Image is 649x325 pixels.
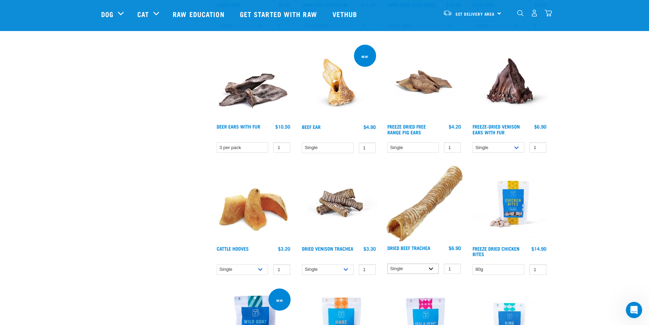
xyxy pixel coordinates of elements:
[473,125,520,133] a: Freeze-Dried Venison Ears with Fur
[273,264,290,275] input: 1
[531,246,546,251] div: $14.90
[215,43,292,121] img: Pile Of Furry Deer Ears For Pets
[364,124,376,130] div: $4.90
[455,13,495,15] span: Set Delivery Area
[273,295,286,306] div: new!
[443,10,452,16] img: van-moving.png
[275,124,290,129] div: $10.50
[387,125,426,133] a: Freeze Dried Free Range Pig Ears
[471,165,548,243] img: RE Product Shoot 2023 Nov8581
[300,43,377,121] img: Beef ear
[300,165,377,243] img: Stack of treats for pets including venison trachea
[517,10,524,16] img: home-icon-1@2x.png
[449,124,461,129] div: $4.20
[326,0,366,28] a: Vethub
[471,43,548,121] img: Raw Essentials Freeze Dried Deer Ears With Fur
[359,264,376,275] input: 1
[217,125,260,128] a: Deer Ears with Fur
[449,245,461,251] div: $6.90
[387,247,430,249] a: Dried Beef Trachea
[529,142,546,153] input: 1
[137,9,149,19] a: Cat
[386,165,463,242] img: Trachea
[166,0,233,28] a: Raw Education
[529,264,546,275] input: 1
[302,125,321,128] a: Beef Ear
[358,51,371,62] div: new!
[302,247,353,250] a: Dried Venison Trachea
[233,0,326,28] a: Get started with Raw
[444,142,461,153] input: 1
[364,246,376,251] div: $3.30
[534,124,546,129] div: $6.90
[217,247,249,250] a: Cattle Hooves
[531,10,538,17] img: user.png
[545,10,552,17] img: home-icon@2x.png
[386,43,463,121] img: Pigs Ears
[359,143,376,153] input: 1
[626,302,642,318] iframe: Intercom live chat
[215,165,292,243] img: Pile Of Cattle Hooves Treats For Dogs
[101,9,113,19] a: Dog
[473,247,520,255] a: Freeze Dried Chicken Bites
[278,246,290,251] div: $3.20
[444,264,461,274] input: 1
[273,142,290,153] input: 1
